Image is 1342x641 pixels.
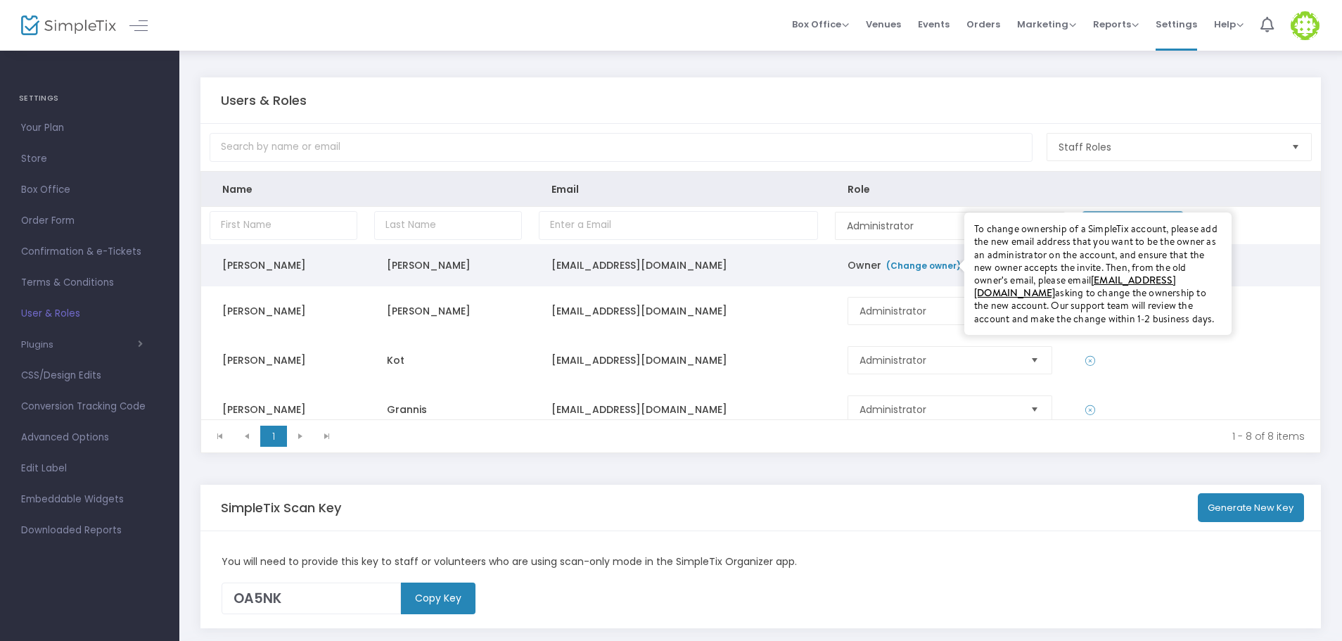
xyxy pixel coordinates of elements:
[859,304,1017,318] span: Administrator
[826,172,1073,207] th: Role
[201,286,366,336] td: [PERSON_NAME]
[21,490,158,509] span: Embeddable Widgets
[539,211,818,240] input: Enter a Email
[859,402,1017,417] span: Administrator
[1017,18,1076,31] span: Marketing
[21,429,158,447] span: Advanced Options
[366,336,530,385] td: Kot
[1025,396,1044,423] button: Select
[21,243,158,261] span: Confirmation & e-Tickets
[401,583,475,614] m-button: Copy Key
[21,181,158,199] span: Box Office
[848,258,964,272] span: Owner
[350,429,1305,443] kendo-pager-info: 1 - 8 of 8 items
[366,244,530,286] td: [PERSON_NAME]
[21,367,158,385] span: CSS/Design Edits
[1214,18,1244,31] span: Help
[847,219,1030,233] span: Administrator
[201,244,366,286] td: [PERSON_NAME]
[210,133,1033,162] input: Search by name or email
[21,119,158,137] span: Your Plan
[859,353,1017,367] span: Administrator
[530,336,826,385] td: [EMAIL_ADDRESS][DOMAIN_NAME]
[21,305,158,323] span: User & Roles
[1156,6,1197,42] span: Settings
[260,426,287,447] span: Page 1
[866,6,901,42] span: Venues
[201,172,1320,419] div: Data table
[210,211,357,240] input: First Name
[530,244,826,286] td: [EMAIL_ADDRESS][DOMAIN_NAME]
[21,339,143,350] button: Plugins
[374,211,522,240] input: Last Name
[221,93,307,108] h5: Users & Roles
[1286,134,1305,160] button: Select
[201,385,366,434] td: [PERSON_NAME]
[201,172,366,207] th: Name
[792,18,849,31] span: Box Office
[1093,18,1139,31] span: Reports
[21,398,158,416] span: Conversion Tracking Code
[885,260,961,272] a: (Change owner)
[21,150,158,168] span: Store
[974,273,1176,300] a: [EMAIL_ADDRESS][DOMAIN_NAME]
[21,459,158,478] span: Edit Label
[530,172,826,207] th: Email
[21,521,158,540] span: Downloaded Reports
[21,274,158,292] span: Terms & Conditions
[530,286,826,336] td: [EMAIL_ADDRESS][DOMAIN_NAME]
[21,212,158,230] span: Order Form
[221,500,341,516] h5: SimpleTix Scan Key
[1059,140,1280,154] span: Staff Roles
[966,6,1000,42] span: Orders
[974,222,1222,325] div: To change ownership of a SimpleTix account, please add the new email address that you want to be ...
[201,336,366,385] td: [PERSON_NAME]
[918,6,950,42] span: Events
[215,554,1308,569] div: You will need to provide this key to staff or volunteers who are using scan-only mode in the Simp...
[19,84,160,113] h4: SETTINGS
[530,385,826,434] td: [EMAIL_ADDRESS][DOMAIN_NAME]
[366,286,530,336] td: [PERSON_NAME]
[366,385,530,434] td: Grannis
[1025,347,1044,374] button: Select
[1198,493,1305,522] button: Generate New Key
